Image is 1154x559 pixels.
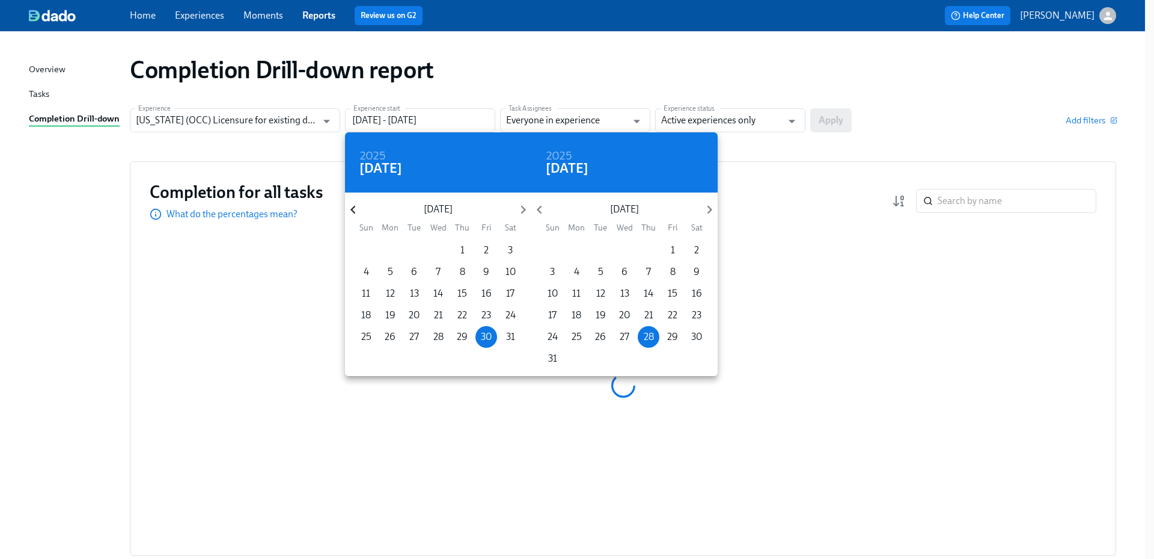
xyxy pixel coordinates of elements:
[481,287,492,300] p: 16
[548,352,557,365] p: 31
[590,261,611,283] button: 5
[598,265,603,279] p: 5
[457,287,467,300] p: 15
[691,330,702,344] p: 30
[427,283,449,304] button: 14
[379,304,401,326] button: 19
[621,265,627,279] p: 6
[542,326,563,348] button: 24
[566,261,587,283] button: 4
[403,222,425,233] span: Tue
[550,265,555,279] p: 3
[548,309,557,322] p: 17
[619,309,630,322] p: 20
[379,326,401,348] button: 26
[596,309,606,322] p: 19
[475,283,497,304] button: 16
[508,244,513,257] p: 3
[433,287,443,300] p: 14
[546,147,572,166] h6: 2025
[548,330,558,344] p: 24
[388,265,393,279] p: 5
[662,239,683,261] button: 1
[590,304,611,326] button: 19
[499,304,521,326] button: 24
[451,283,473,304] button: 15
[361,309,371,322] p: 18
[451,261,473,283] button: 8
[409,309,420,322] p: 20
[546,162,588,174] button: [DATE]
[671,244,675,257] p: 1
[638,304,659,326] button: 21
[548,203,701,216] p: [DATE]
[542,304,563,326] button: 17
[542,261,563,283] button: 3
[692,309,701,322] p: 23
[355,304,377,326] button: 18
[451,239,473,261] button: 1
[668,287,677,300] p: 15
[359,162,402,174] button: [DATE]
[614,283,635,304] button: 13
[686,283,707,304] button: 16
[546,150,572,162] button: 2025
[662,304,683,326] button: 22
[403,326,425,348] button: 27
[499,222,521,233] span: Sat
[460,244,465,257] p: 1
[614,304,635,326] button: 20
[362,287,370,300] p: 11
[686,239,707,261] button: 2
[505,309,516,322] p: 24
[475,222,497,233] span: Fri
[460,265,465,279] p: 8
[638,261,659,283] button: 7
[572,309,581,322] p: 18
[638,326,659,348] button: 28
[361,203,514,216] p: [DATE]
[434,309,443,322] p: 21
[572,330,582,344] p: 25
[620,287,629,300] p: 13
[379,222,401,233] span: Mon
[483,265,489,279] p: 9
[566,326,587,348] button: 25
[403,261,425,283] button: 6
[614,261,635,283] button: 6
[546,159,588,178] h4: [DATE]
[433,330,444,344] p: 28
[566,222,587,233] span: Mon
[590,222,611,233] span: Tue
[620,330,629,344] p: 27
[644,287,653,300] p: 14
[364,265,369,279] p: 4
[590,326,611,348] button: 26
[411,265,417,279] p: 6
[505,265,516,279] p: 10
[670,265,676,279] p: 8
[590,283,611,304] button: 12
[686,222,707,233] span: Sat
[506,330,515,344] p: 31
[451,304,473,326] button: 22
[542,222,563,233] span: Sun
[359,159,402,178] h4: [DATE]
[566,283,587,304] button: 11
[662,222,683,233] span: Fri
[542,283,563,304] button: 10
[385,309,395,322] p: 19
[499,239,521,261] button: 3
[596,287,605,300] p: 12
[359,147,386,166] h6: 2025
[646,265,651,279] p: 7
[662,326,683,348] button: 29
[638,222,659,233] span: Thu
[427,326,449,348] button: 28
[638,283,659,304] button: 14
[499,261,521,283] button: 10
[614,326,635,348] button: 27
[644,330,654,344] p: 28
[427,261,449,283] button: 7
[379,261,401,283] button: 5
